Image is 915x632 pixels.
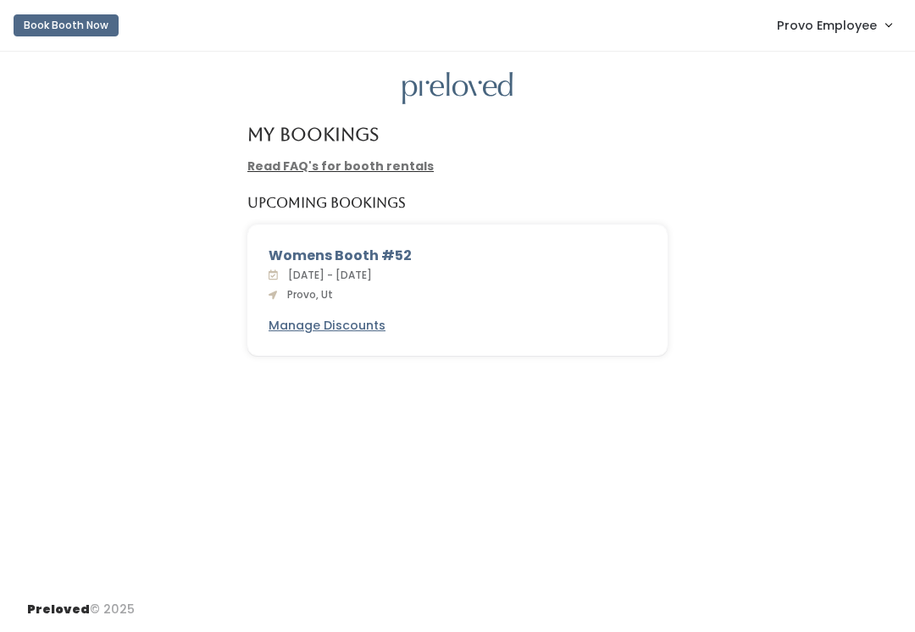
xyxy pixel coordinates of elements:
span: Provo Employee [777,16,877,35]
img: preloved logo [402,72,513,105]
span: Provo, Ut [280,287,333,302]
span: [DATE] - [DATE] [281,268,372,282]
div: © 2025 [27,587,135,618]
a: Manage Discounts [269,317,385,335]
a: Read FAQ's for booth rentals [247,158,434,175]
a: Book Booth Now [14,7,119,44]
span: Preloved [27,601,90,618]
h5: Upcoming Bookings [247,196,406,211]
u: Manage Discounts [269,317,385,334]
h4: My Bookings [247,125,379,144]
div: Womens Booth #52 [269,246,646,266]
button: Book Booth Now [14,14,119,36]
a: Provo Employee [760,7,908,43]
